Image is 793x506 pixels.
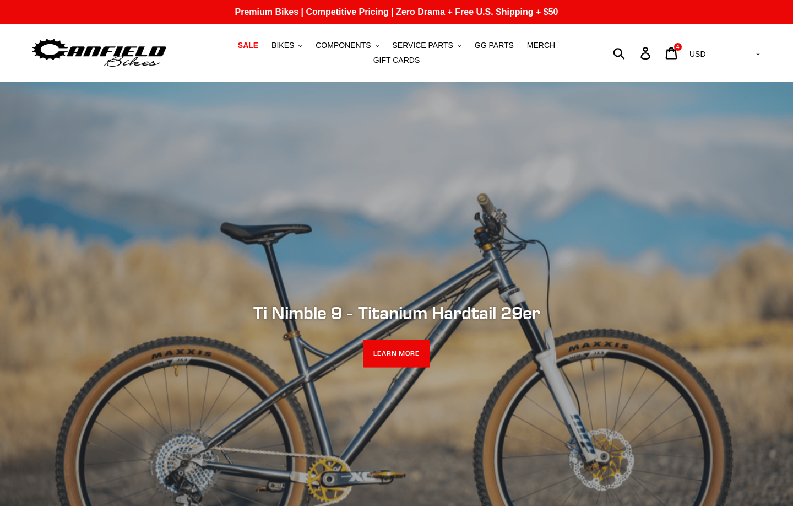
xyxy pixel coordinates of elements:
input: Search [619,41,647,65]
a: MERCH [522,38,561,53]
span: SALE [238,41,258,50]
button: SERVICE PARTS [387,38,466,53]
button: BIKES [266,38,308,53]
a: GG PARTS [469,38,519,53]
span: GG PARTS [475,41,514,50]
span: GIFT CARDS [373,56,420,65]
span: BIKES [271,41,294,50]
a: 4 [659,41,685,65]
h2: Ti Nimble 9 - Titanium Hardtail 29er [96,303,697,324]
a: LEARN MORE [363,340,431,368]
a: SALE [232,38,264,53]
span: COMPONENTS [316,41,371,50]
button: COMPONENTS [310,38,384,53]
span: SERVICE PARTS [392,41,453,50]
img: Canfield Bikes [30,36,168,71]
span: MERCH [527,41,555,50]
a: GIFT CARDS [368,53,426,68]
span: 4 [676,44,679,50]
